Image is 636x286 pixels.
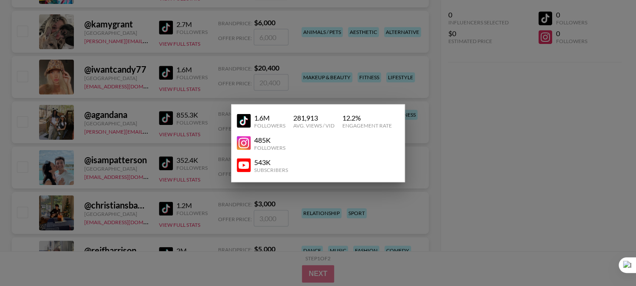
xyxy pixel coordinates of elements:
img: YouTube [237,158,251,172]
img: YouTube [237,114,251,128]
img: YouTube [237,136,251,150]
div: 543K [254,158,288,166]
iframe: Drift Widget Chat Controller [593,242,626,276]
div: Followers [254,144,285,151]
div: Followers [254,122,285,128]
div: 485K [254,135,285,144]
div: 1.6M [254,113,285,122]
div: Subscribers [254,166,288,173]
div: 281,913 [293,113,335,122]
div: 12.2 % [342,113,391,122]
div: Engagement Rate [342,122,391,128]
div: Avg. Views / Vid [293,122,335,128]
